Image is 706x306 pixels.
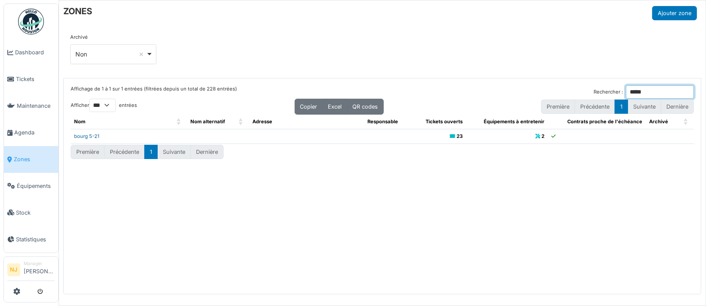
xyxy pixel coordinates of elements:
[567,119,642,125] span: Contrats proche de l'échéance
[457,133,463,139] b: 23
[4,39,58,66] a: Dashboard
[323,99,348,115] button: Excel
[4,93,58,119] a: Maintenance
[76,50,146,59] div: Non
[71,99,137,112] label: Afficher entrées
[353,103,378,110] span: QR codes
[300,103,317,110] span: Copier
[615,100,628,114] button: 1
[17,182,55,190] span: Équipements
[328,103,342,110] span: Excel
[74,119,85,125] span: Nom
[239,115,244,129] span: Nom alternatif: Activate to sort
[190,119,225,125] span: Nom alternatif
[71,145,224,159] nav: pagination
[652,6,697,20] button: Ajouter zone
[24,260,55,267] div: Manager
[16,209,55,217] span: Stock
[4,226,58,253] a: Statistiques
[15,48,55,56] span: Dashboard
[4,146,58,173] a: Zones
[144,145,158,159] button: 1
[24,260,55,279] li: [PERSON_NAME]
[16,235,55,244] span: Statistiques
[347,99,384,115] button: QR codes
[63,6,92,16] h6: ZONES
[14,155,55,163] span: Zones
[426,119,463,125] span: Tickets ouverts
[484,119,544,125] span: Équipements à entretenir
[18,9,44,34] img: Badge_color-CXgf-gQk.svg
[17,102,55,110] span: Maintenance
[14,128,55,137] span: Agenda
[89,99,116,112] select: Afficherentrées
[684,115,689,129] span: Archivé: Activate to sort
[541,100,694,114] nav: pagination
[4,66,58,93] a: Tickets
[137,50,146,59] button: Remove item: 'false'
[367,119,398,125] span: Responsable
[295,99,323,115] button: Copier
[7,263,20,276] li: NJ
[541,133,544,139] b: 2
[4,173,58,200] a: Équipements
[16,75,55,83] span: Tickets
[74,133,100,139] a: bourg 5-21
[70,34,88,41] label: Archivé
[4,199,58,226] a: Stock
[252,119,272,125] span: Adresse
[649,119,668,125] span: Archivé
[594,88,623,96] label: Rechercher :
[4,119,58,146] a: Agenda
[7,260,55,281] a: NJ Manager[PERSON_NAME]
[177,115,182,129] span: Nom: Activate to sort
[71,85,237,99] div: Affichage de 1 à 1 sur 1 entrées (filtrées depuis un total de 228 entrées)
